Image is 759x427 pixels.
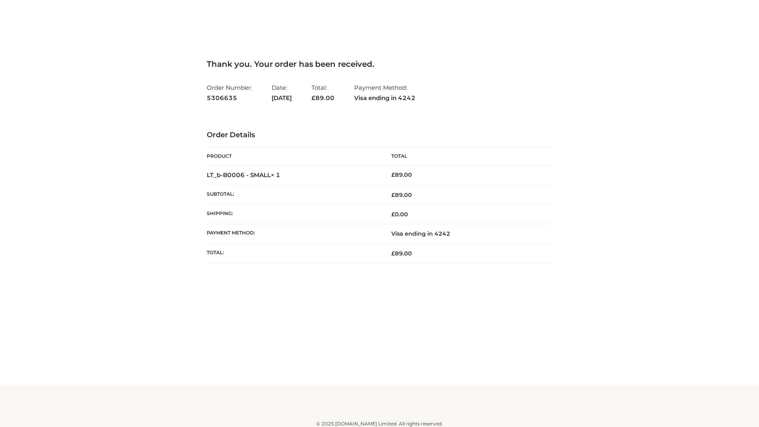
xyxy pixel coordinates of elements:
strong: 5306635 [207,93,252,103]
th: Total [379,147,552,165]
td: Visa ending in 4242 [379,224,552,244]
h3: Order Details [207,131,552,140]
span: £ [312,94,315,102]
span: £ [391,211,395,218]
bdi: 0.00 [391,211,408,218]
li: Payment Method: [354,81,415,105]
th: Product [207,147,379,165]
span: 89.00 [391,250,412,257]
span: 89.00 [391,191,412,198]
strong: × 1 [271,171,280,179]
th: Payment method: [207,224,379,244]
strong: [DATE] [272,93,292,103]
li: Date: [272,81,292,105]
h3: Thank you. Your order has been received. [207,59,552,69]
bdi: 89.00 [391,171,412,178]
th: Shipping: [207,205,379,224]
li: Order Number: [207,81,252,105]
strong: Visa ending in 4242 [354,93,415,103]
th: Subtotal: [207,185,379,204]
li: Total: [312,81,334,105]
span: 89.00 [312,94,334,102]
th: Total: [207,244,379,263]
span: £ [391,171,395,178]
strong: LT_b-B0006 - SMALL [207,171,280,179]
span: £ [391,250,395,257]
span: £ [391,191,395,198]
